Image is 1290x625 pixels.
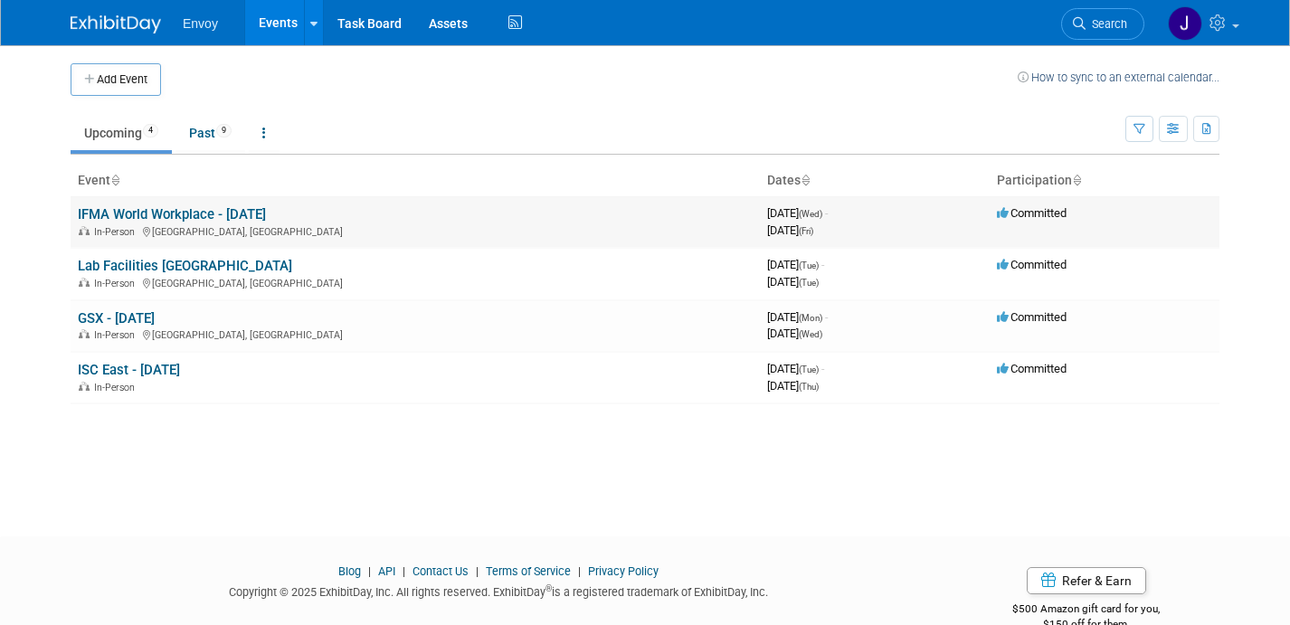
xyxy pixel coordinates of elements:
[588,564,659,578] a: Privacy Policy
[990,166,1219,196] th: Participation
[799,260,819,270] span: (Tue)
[799,365,819,374] span: (Tue)
[175,116,245,150] a: Past9
[767,275,819,289] span: [DATE]
[364,564,375,578] span: |
[1027,567,1146,594] a: Refer & Earn
[801,173,810,187] a: Sort by Start Date
[110,173,119,187] a: Sort by Event Name
[997,362,1067,375] span: Committed
[78,327,753,341] div: [GEOGRAPHIC_DATA], [GEOGRAPHIC_DATA]
[71,166,760,196] th: Event
[997,258,1067,271] span: Committed
[94,382,140,393] span: In-Person
[71,15,161,33] img: ExhibitDay
[760,166,990,196] th: Dates
[1086,17,1127,31] span: Search
[799,313,822,323] span: (Mon)
[767,327,822,340] span: [DATE]
[799,209,822,219] span: (Wed)
[216,124,232,137] span: 9
[71,63,161,96] button: Add Event
[767,223,813,237] span: [DATE]
[574,564,585,578] span: |
[799,329,822,339] span: (Wed)
[94,278,140,289] span: In-Person
[413,564,469,578] a: Contact Us
[71,116,172,150] a: Upcoming4
[767,379,819,393] span: [DATE]
[767,310,828,324] span: [DATE]
[825,310,828,324] span: -
[1018,71,1219,84] a: How to sync to an external calendar...
[78,223,753,238] div: [GEOGRAPHIC_DATA], [GEOGRAPHIC_DATA]
[71,580,925,601] div: Copyright © 2025 ExhibitDay, Inc. All rights reserved. ExhibitDay is a registered trademark of Ex...
[183,16,218,31] span: Envoy
[799,226,813,236] span: (Fri)
[767,362,824,375] span: [DATE]
[1061,8,1144,40] a: Search
[398,564,410,578] span: |
[997,310,1067,324] span: Committed
[78,275,753,289] div: [GEOGRAPHIC_DATA], [GEOGRAPHIC_DATA]
[94,329,140,341] span: In-Person
[825,206,828,220] span: -
[79,382,90,391] img: In-Person Event
[486,564,571,578] a: Terms of Service
[78,206,266,223] a: IFMA World Workplace - [DATE]
[821,258,824,271] span: -
[997,206,1067,220] span: Committed
[767,206,828,220] span: [DATE]
[79,226,90,235] img: In-Person Event
[79,278,90,287] img: In-Person Event
[143,124,158,137] span: 4
[78,362,180,378] a: ISC East - [DATE]
[821,362,824,375] span: -
[79,329,90,338] img: In-Person Event
[767,258,824,271] span: [DATE]
[799,278,819,288] span: (Tue)
[338,564,361,578] a: Blog
[78,258,292,274] a: Lab Facilities [GEOGRAPHIC_DATA]
[545,583,552,593] sup: ®
[1168,6,1202,41] img: Joanna Zerga
[471,564,483,578] span: |
[378,564,395,578] a: API
[799,382,819,392] span: (Thu)
[94,226,140,238] span: In-Person
[1072,173,1081,187] a: Sort by Participation Type
[78,310,155,327] a: GSX - [DATE]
